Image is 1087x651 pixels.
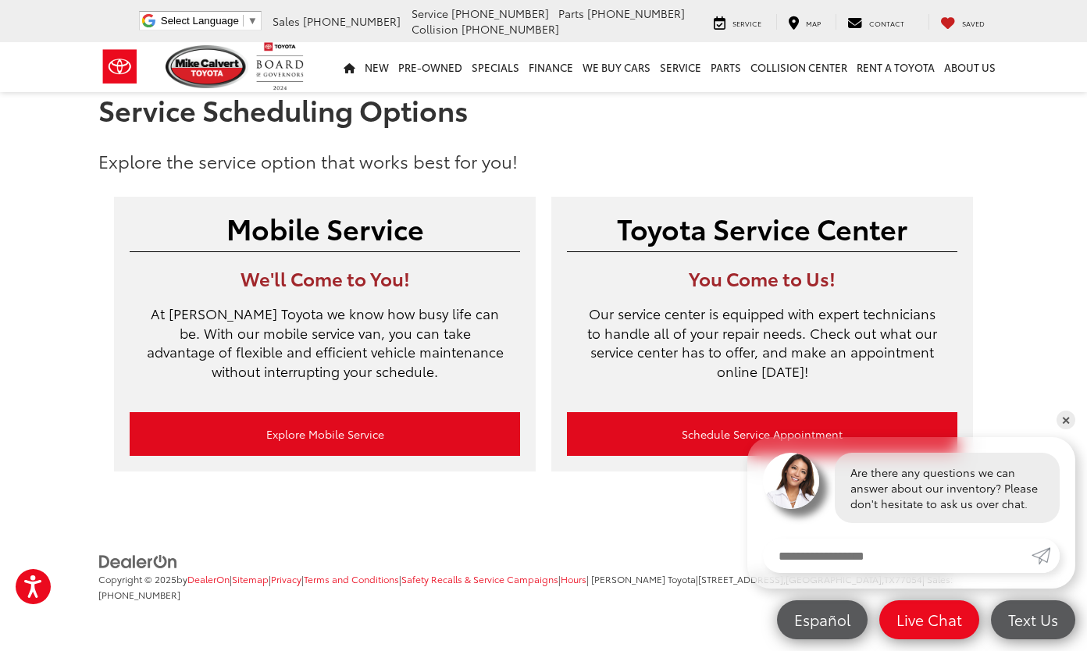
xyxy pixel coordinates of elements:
[130,268,520,288] h3: We'll Come to You!
[578,42,655,92] a: WE BUY CARS
[462,21,559,37] span: [PHONE_NUMBER]
[412,5,448,21] span: Service
[889,610,970,629] span: Live Chat
[777,600,868,639] a: Español
[98,148,989,173] p: Explore the service option that works best for you!
[558,5,584,21] span: Parts
[271,572,301,585] a: Privacy
[130,304,520,397] p: At [PERSON_NAME] Toyota we know how busy life can be. With our mobile service van, you can take a...
[161,15,258,27] a: Select Language​
[248,15,258,27] span: ▼
[806,18,821,28] span: Map
[301,572,399,585] span: |
[732,18,761,28] span: Service
[339,42,360,92] a: Home
[558,572,586,585] span: |
[451,5,549,21] span: [PHONE_NUMBER]
[939,42,1000,92] a: About Us
[1000,610,1066,629] span: Text Us
[130,412,520,456] a: Explore Mobile Service
[98,94,989,125] h1: Service Scheduling Options
[836,14,916,30] a: Contact
[928,14,996,30] a: My Saved Vehicles
[130,212,520,244] h2: Mobile Service
[98,572,176,585] span: Copyright © 2025
[655,42,706,92] a: Service
[1032,539,1060,573] a: Submit
[230,572,269,585] span: |
[852,42,939,92] a: Rent a Toyota
[98,588,180,601] span: [PHONE_NUMBER]
[232,572,269,585] a: Sitemap
[467,42,524,92] a: Specials
[746,42,852,92] a: Collision Center
[567,412,957,456] a: Schedule Service Appointment
[412,21,458,37] span: Collision
[91,41,149,92] img: Toyota
[166,45,248,88] img: Mike Calvert Toyota
[587,5,685,21] span: [PHONE_NUMBER]
[360,42,394,92] a: New
[161,15,239,27] span: Select Language
[394,42,467,92] a: Pre-Owned
[567,268,957,288] h3: You Come to Us!
[869,18,904,28] span: Contact
[524,42,578,92] a: Finance
[303,13,401,29] span: [PHONE_NUMBER]
[98,553,178,571] img: DealerOn
[401,572,558,585] a: Safety Recalls & Service Campaigns, Opens in a new tab
[835,453,1060,523] div: Are there any questions we can answer about our inventory? Please don't hesitate to ask us over c...
[776,14,832,30] a: Map
[698,572,786,585] span: [STREET_ADDRESS],
[269,572,301,585] span: |
[763,453,819,509] img: Agent profile photo
[702,14,773,30] a: Service
[786,610,858,629] span: Español
[98,553,178,568] a: DealerOn
[696,572,922,585] span: |
[176,572,230,585] span: by
[991,600,1075,639] a: Text Us
[706,42,746,92] a: Parts
[962,18,985,28] span: Saved
[567,212,957,244] h2: Toyota Service Center
[586,572,696,585] span: | [PERSON_NAME] Toyota
[304,572,399,585] a: Terms and Conditions
[763,539,1032,573] input: Enter your message
[399,572,558,585] span: |
[567,304,957,397] p: Our service center is equipped with expert technicians to handle all of your repair needs. Check ...
[243,15,244,27] span: ​
[879,600,979,639] a: Live Chat
[273,13,300,29] span: Sales
[561,572,586,585] a: Hours
[187,572,230,585] a: DealerOn Home Page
